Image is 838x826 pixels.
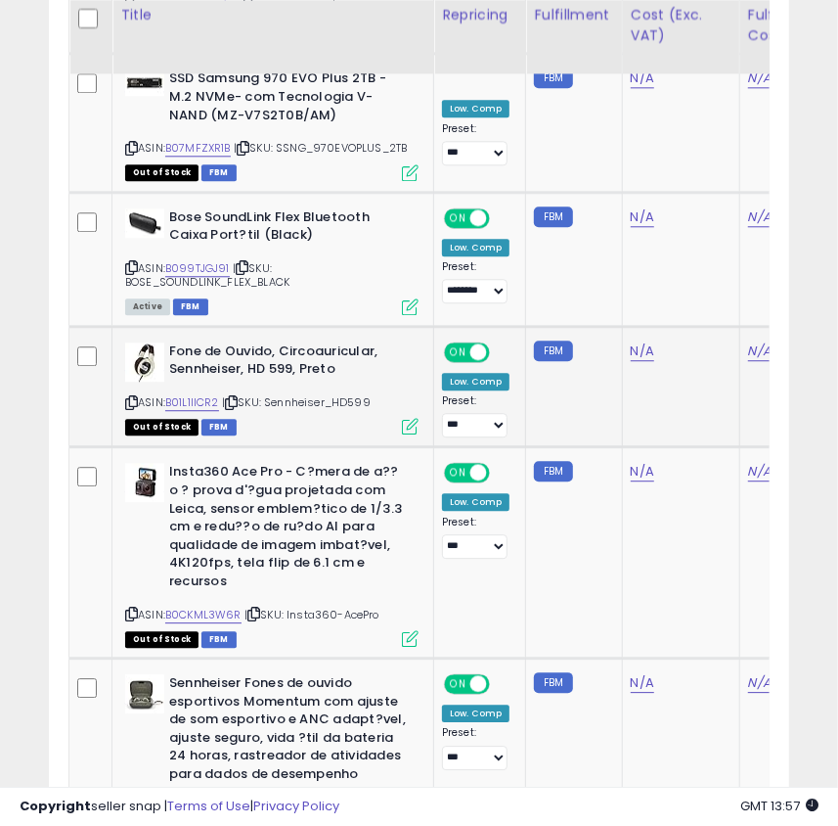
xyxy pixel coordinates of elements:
div: Low. Comp [442,373,509,390]
small: FBM [534,206,572,227]
a: N/A [748,673,772,693]
span: 2025-09-18 13:57 GMT [740,797,818,815]
div: Preset: [442,122,510,166]
b: Bose SoundLink Flex Bluetooth Caixa Port?til (Black) [169,208,407,250]
span: ON [446,465,470,482]
a: Privacy Policy [253,797,339,815]
span: OFF [487,676,518,693]
a: B099TJGJ91 [165,260,230,277]
div: Preset: [442,260,510,304]
small: FBM [534,461,572,482]
span: OFF [487,344,518,360]
b: Sennheiser Fones de ouvido esportivos Momentum com ajuste de som esportivo e ANC adapt?vel, ajust... [169,674,407,806]
span: FBM [173,298,208,315]
div: Low. Comp [442,493,509,511]
div: Low. Comp [442,705,509,722]
a: N/A [748,207,772,227]
small: FBM [534,341,572,361]
div: Cost (Exc. VAT) [631,5,731,46]
strong: Copyright [20,797,91,815]
div: ASIN: [125,69,419,178]
div: Preset: [442,726,510,770]
span: FBM [201,164,237,181]
a: B01L1IICR2 [165,394,219,411]
img: 31jJ-qr36vL._SL40_.jpg [125,674,164,713]
div: seller snap | | [20,798,339,816]
span: All listings that are currently out of stock and unavailable for purchase on Amazon [125,631,198,648]
a: N/A [631,342,654,361]
a: N/A [631,207,654,227]
a: B07MFZXR1B [165,140,231,157]
span: ON [446,676,470,693]
div: ASIN: [125,463,419,645]
span: | SKU: BOSE_SOUNDLINK_FLEX_BLACK [125,260,289,290]
span: All listings that are currently out of stock and unavailable for purchase on Amazon [125,164,198,181]
a: B0CKML3W6R [165,607,242,623]
div: Preset: [442,394,510,438]
div: ASIN: [125,208,419,313]
span: OFF [487,465,518,482]
div: Fulfillment [534,5,613,25]
a: N/A [748,69,772,88]
div: ASIN: [125,343,419,434]
span: FBM [201,419,237,436]
a: Terms of Use [167,797,250,815]
b: Insta360 Ace Pro - C?mera de a??o ? prova d'?gua projetada com Leica, sensor emblem?tico de 1/3.3... [169,463,407,595]
a: N/A [748,342,772,361]
div: Low. Comp [442,100,509,117]
span: All listings that are currently out of stock and unavailable for purchase on Amazon [125,419,198,436]
span: | SKU: Insta360-AcePro [244,607,379,622]
div: Repricing [442,5,517,25]
span: FBM [201,631,237,648]
div: Low. Comp [442,239,509,256]
img: 41M1tFRJClL._SL40_.jpg [125,463,164,502]
span: | SKU: Sennheiser_HD599 [222,394,371,410]
a: N/A [631,462,654,482]
small: FBM [534,672,572,693]
div: Title [120,5,425,25]
b: SSD Samsung 970 EVO Plus 2TB - M.2 NVMe- com Tecnologia V-NAND (MZ-V7S2T0B/AM) [169,69,407,129]
img: 31k2rpXTyjL._SL40_.jpg [125,69,164,96]
span: | SKU: SSNG_970EVOPLUS_2TB [234,140,407,156]
span: ON [446,209,470,226]
a: N/A [631,673,654,693]
span: All listings currently available for purchase on Amazon [125,298,170,315]
span: OFF [487,209,518,226]
a: N/A [631,69,654,88]
small: FBM [534,68,572,88]
span: ON [446,344,470,360]
div: Fulfillment Cost [748,5,823,46]
b: Fone de Ouvido, Circoauricular, Sennheiser, HD 599, Preto [169,343,407,384]
div: Preset: [442,516,510,560]
a: N/A [748,462,772,482]
img: 41pOuxsR5IS._SL40_.jpg [125,343,164,382]
img: 31hYgf07coL._SL40_.jpg [125,208,164,238]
